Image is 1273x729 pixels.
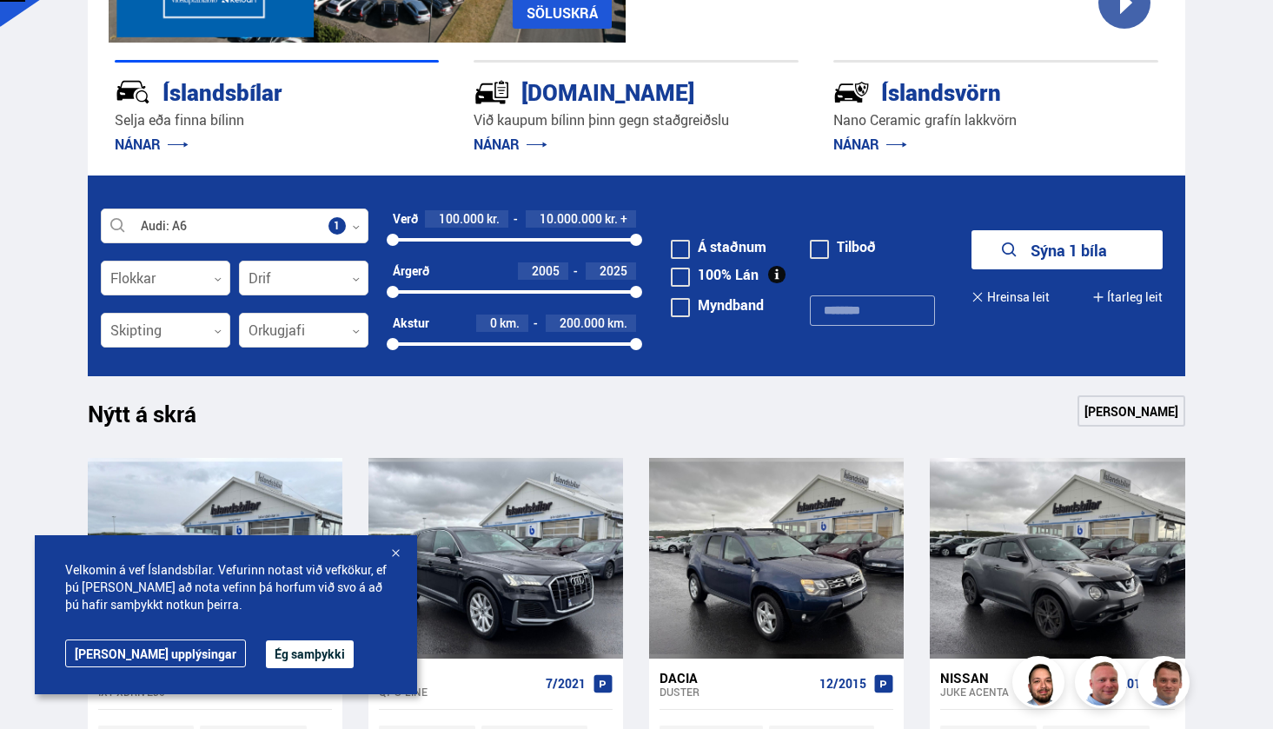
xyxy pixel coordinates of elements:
span: + [620,212,627,226]
p: Nano Ceramic grafín lakkvörn [833,110,1158,130]
label: Myndband [671,298,764,312]
div: Dacia [660,670,812,686]
span: 2005 [532,262,560,279]
span: kr. [605,212,618,226]
div: ix1 XDRIVE30 [98,686,285,698]
span: 200.000 [560,315,605,331]
label: Á staðnum [671,240,766,254]
p: Við kaupum bílinn þinn gegn staðgreiðslu [474,110,799,130]
div: Juke ACENTA [940,686,1100,698]
span: 0 [490,315,497,331]
div: Verð [393,212,418,226]
a: NÁNAR [833,135,907,154]
button: Ég samþykki [266,640,354,668]
div: Duster [660,686,812,698]
span: 100.000 [439,210,484,227]
div: Íslandsvörn [833,76,1097,106]
div: Q7 S-LINE [379,686,539,698]
button: Opna LiveChat spjallviðmót [14,7,66,59]
a: [PERSON_NAME] [1077,395,1185,427]
a: NÁNAR [474,135,547,154]
button: Hreinsa leit [971,277,1049,316]
button: Sýna 1 bíla [971,230,1163,269]
div: Audi [379,670,539,686]
div: [DOMAIN_NAME] [474,76,737,106]
img: FbJEzSuNWCJXmdc-.webp [1140,659,1192,711]
label: Tilboð [810,240,876,254]
a: [PERSON_NAME] upplýsingar [65,640,246,667]
div: Nissan [940,670,1100,686]
h1: Nýtt á skrá [88,401,227,437]
button: Ítarleg leit [1092,277,1163,316]
a: NÁNAR [115,135,189,154]
img: JRvxyua_JYH6wB4c.svg [115,74,151,110]
span: km. [607,316,627,330]
span: 7/2021 [546,677,586,691]
label: 100% Lán [671,268,759,282]
span: 2025 [600,262,627,279]
img: tr5P-W3DuiFaO7aO.svg [474,74,510,110]
span: km. [500,316,520,330]
p: Selja eða finna bílinn [115,110,440,130]
span: 10.000.000 [540,210,602,227]
span: kr. [487,212,500,226]
span: 12/2015 [819,677,866,691]
img: siFngHWaQ9KaOqBr.png [1077,659,1130,711]
img: nhp88E3Fdnt1Opn2.png [1015,659,1067,711]
div: Árgerð [393,264,429,278]
img: -Svtn6bYgwAsiwNX.svg [833,74,870,110]
div: Íslandsbílar [115,76,378,106]
div: Akstur [393,316,429,330]
span: Velkomin á vef Íslandsbílar. Vefurinn notast við vefkökur, ef þú [PERSON_NAME] að nota vefinn þá ... [65,561,387,613]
